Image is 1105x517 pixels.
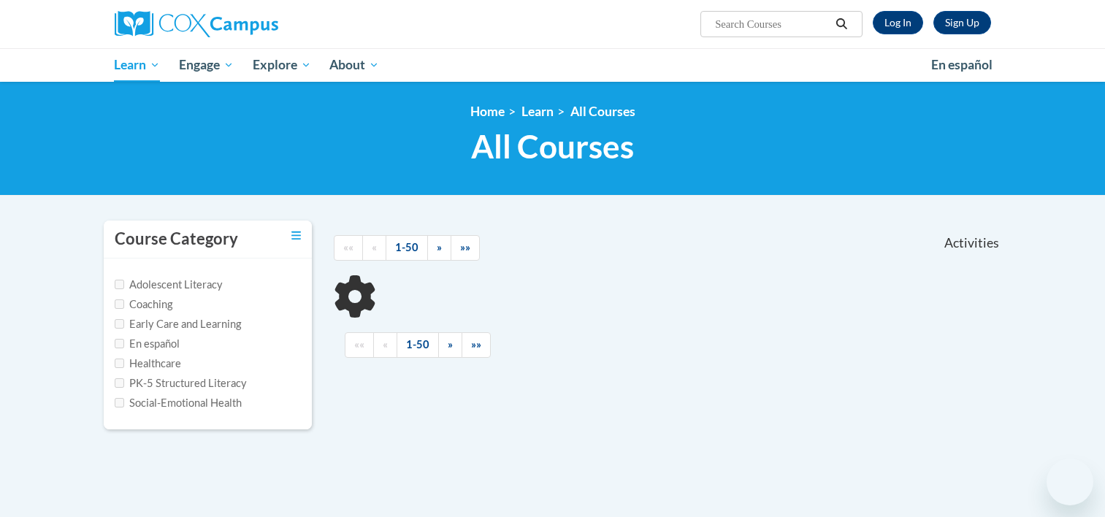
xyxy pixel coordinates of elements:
[373,332,397,358] a: Previous
[470,104,505,119] a: Home
[115,299,124,309] input: Checkbox for Options
[115,11,392,37] a: Cox Campus
[462,332,491,358] a: End
[362,235,386,261] a: Previous
[115,228,238,250] h3: Course Category
[714,15,830,33] input: Search Courses
[570,104,635,119] a: All Courses
[1047,459,1093,505] iframe: Button to launch messaging window
[397,332,439,358] a: 1-50
[944,235,999,251] span: Activities
[460,241,470,253] span: »»
[933,11,991,34] a: Register
[115,375,247,391] label: PK-5 Structured Literacy
[115,398,124,407] input: Checkbox for Options
[115,277,223,293] label: Adolescent Literacy
[386,235,428,261] a: 1-50
[471,338,481,351] span: »»
[873,11,923,34] a: Log In
[830,15,852,33] button: Search
[354,338,364,351] span: ««
[115,296,172,313] label: Coaching
[437,241,442,253] span: »
[115,280,124,289] input: Checkbox for Options
[93,48,1013,82] div: Main menu
[243,48,321,82] a: Explore
[372,241,377,253] span: «
[448,338,453,351] span: »
[329,56,379,74] span: About
[253,56,311,74] span: Explore
[334,235,363,261] a: Begining
[115,359,124,368] input: Checkbox for Options
[115,339,124,348] input: Checkbox for Options
[383,338,388,351] span: «
[169,48,243,82] a: Engage
[115,356,181,372] label: Healthcare
[438,332,462,358] a: Next
[427,235,451,261] a: Next
[115,378,124,388] input: Checkbox for Options
[105,48,170,82] a: Learn
[179,56,234,74] span: Engage
[343,241,353,253] span: ««
[521,104,554,119] a: Learn
[115,316,241,332] label: Early Care and Learning
[115,11,278,37] img: Cox Campus
[291,228,301,244] a: Toggle collapse
[922,50,1002,80] a: En español
[471,127,634,166] span: All Courses
[451,235,480,261] a: End
[115,395,242,411] label: Social-Emotional Health
[345,332,374,358] a: Begining
[114,56,160,74] span: Learn
[115,319,124,329] input: Checkbox for Options
[115,336,180,352] label: En español
[931,57,993,72] span: En español
[320,48,389,82] a: About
